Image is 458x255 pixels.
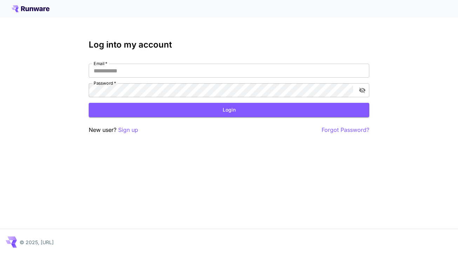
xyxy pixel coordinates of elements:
p: © 2025, [URL] [20,239,54,246]
button: Sign up [118,126,138,134]
p: New user? [89,126,138,134]
label: Password [94,80,116,86]
label: Email [94,61,107,66]
button: Login [89,103,369,117]
button: Forgot Password? [322,126,369,134]
button: toggle password visibility [356,84,369,97]
h3: Log into my account [89,40,369,50]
